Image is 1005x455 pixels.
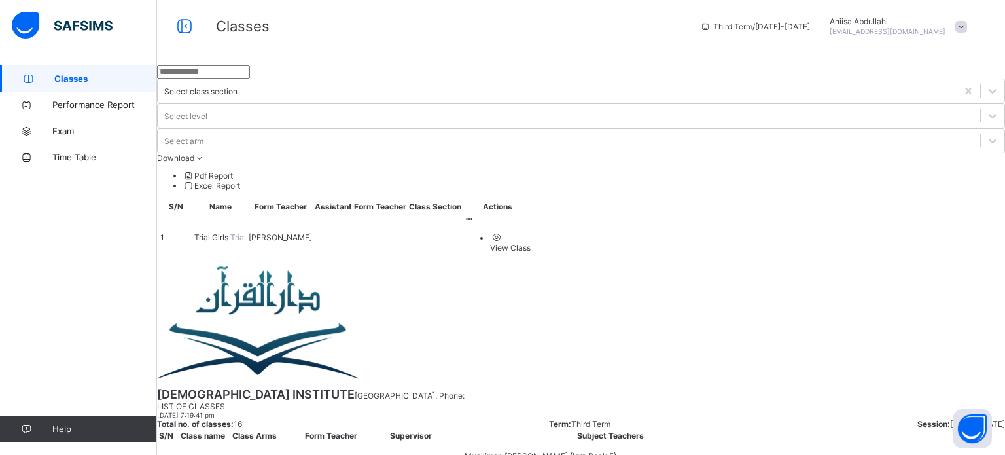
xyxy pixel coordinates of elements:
span: Session: [917,419,950,429]
span: Trial Girls [194,232,230,242]
div: Select level [164,111,207,121]
div: Select class section [164,86,238,96]
span: [DATE] 7:19:41 pm [157,411,1005,419]
span: Aniisa Abdullahi [830,16,945,26]
span: [GEOGRAPHIC_DATA] , Phone: [355,391,465,401]
th: S/N [158,430,174,441]
th: Class name [175,430,230,441]
span: [EMAIL_ADDRESS][DOMAIN_NAME] [830,27,945,35]
th: S/N [160,201,192,212]
span: Exam [52,126,157,136]
th: Name [194,201,247,212]
div: View Class [490,243,531,253]
span: Term: [549,419,571,429]
span: [PERSON_NAME] [249,232,312,242]
div: AniisaAbdullahi [823,16,974,36]
span: List of Classes [157,401,225,411]
span: 16 [234,419,242,429]
th: Form Teacher [279,430,383,441]
span: session/term information [700,22,810,31]
th: Assistant Form Teacher [314,201,407,212]
li: dropdown-list-item-null-1 [183,181,1005,191]
span: [DEMOGRAPHIC_DATA] Institute [157,388,355,401]
th: Class Section [408,201,462,212]
th: Actions [463,201,531,212]
span: Download [157,153,194,163]
span: Trial [230,232,246,242]
span: Time Table [52,152,157,162]
li: dropdown-list-item-null-0 [183,171,1005,181]
span: Performance Report [52,100,157,110]
img: safsims [12,12,113,39]
span: Classes [216,18,270,35]
img: darulquraninstitute.png [157,264,361,386]
th: Class Arms [232,430,277,441]
th: Form Teacher [248,201,313,212]
span: Total no. of classes: [157,419,234,429]
th: Supervisor [385,430,436,441]
button: Open asap [953,409,992,448]
span: [DATE]-[DATE] [950,419,1005,429]
td: 1 [160,213,192,261]
div: Select arm [164,136,203,146]
th: Subject Teachers [438,430,783,441]
span: Third Term [571,419,610,429]
span: Help [52,424,156,434]
span: Classes [54,73,157,84]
